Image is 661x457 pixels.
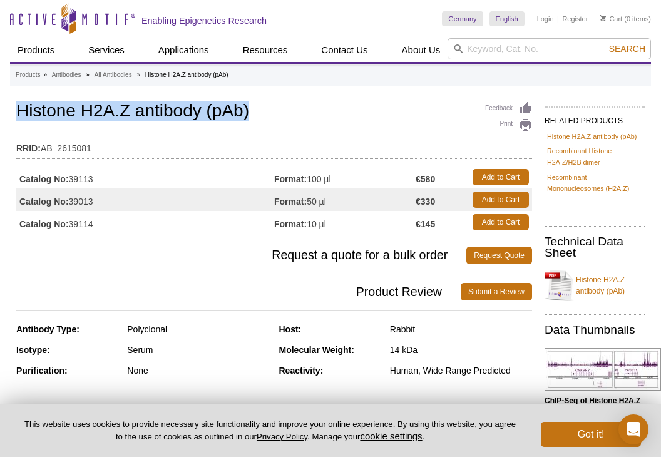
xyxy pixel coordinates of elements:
a: Recombinant Histone H2A.Z/H2B dimer [547,145,642,168]
a: Histone H2A.Z antibody (pAb) [547,131,637,142]
a: Add to Cart [473,169,529,185]
strong: Catalog No: [19,173,69,185]
button: cookie settings [360,431,422,441]
td: 39114 [16,211,274,234]
strong: Format: [274,196,307,207]
span: Product Review [16,283,461,300]
p: (Click image to enlarge and see details.) [545,395,645,440]
a: Print [485,118,532,132]
a: Cart [600,14,622,23]
a: English [489,11,525,26]
a: Add to Cart [473,192,529,208]
a: Histone H2A.Z antibody (pAb) [545,267,645,304]
a: Antibodies [52,69,81,81]
strong: Molecular Weight: [279,345,354,355]
li: | [557,11,559,26]
a: About Us [394,38,448,62]
li: » [136,71,140,78]
a: All Antibodies [95,69,132,81]
a: Register [562,14,588,23]
div: Polyclonal [127,324,269,335]
h2: Data Thumbnails [545,324,645,336]
div: Open Intercom Messenger [618,414,648,444]
td: AB_2615081 [16,135,532,155]
a: Submit a Review [461,283,532,300]
span: Request a quote for a bulk order [16,247,466,264]
strong: Format: [274,218,307,230]
a: Contact Us [314,38,375,62]
td: 39013 [16,188,274,211]
input: Keyword, Cat. No. [448,38,651,59]
a: Login [537,14,554,23]
li: Histone H2A.Z antibody (pAb) [145,71,228,78]
img: Histone H2A.Z antibody (pAb) tested by ChIP-Seq. [545,348,661,391]
strong: Reactivity: [279,366,324,376]
a: Germany [442,11,483,26]
td: 39113 [16,166,274,188]
strong: Antibody Type: [16,324,79,334]
div: 14 kDa [390,344,532,356]
img: Your Cart [600,15,606,21]
span: Search [609,44,645,54]
b: ChIP-Seq of Histone H2A.Z pAb. [545,396,640,416]
a: Applications [151,38,217,62]
a: Request Quote [466,247,532,264]
a: Services [81,38,132,62]
h2: Technical Data Sheet [545,236,645,259]
li: (0 items) [600,11,651,26]
td: 10 µl [274,211,416,234]
strong: Catalog No: [19,196,69,207]
a: Feedback [485,101,532,115]
h2: RELATED PRODUCTS [545,106,645,129]
a: Privacy Policy [257,432,307,441]
div: Serum [127,344,269,356]
li: » [43,71,47,78]
button: Got it! [541,422,641,447]
div: Rabbit [390,324,532,335]
strong: Format: [274,173,307,185]
h2: Enabling Epigenetics Research [141,15,267,26]
strong: Host: [279,324,302,334]
a: Products [16,69,40,81]
a: Recombinant Mononucleosomes (H2A.Z) [547,172,642,194]
a: Resources [235,38,295,62]
button: Search [605,43,649,54]
li: » [86,71,90,78]
strong: Purification: [16,366,68,376]
p: This website uses cookies to provide necessary site functionality and improve your online experie... [20,419,520,443]
strong: €145 [416,218,435,230]
div: None [127,365,269,376]
strong: €580 [416,173,435,185]
td: 50 µl [274,188,416,211]
strong: €330 [416,196,435,207]
a: Products [10,38,62,62]
a: Add to Cart [473,214,529,230]
h1: Histone H2A.Z antibody (pAb) [16,101,532,123]
strong: Catalog No: [19,218,69,230]
strong: Isotype: [16,345,50,355]
td: 100 µl [274,166,416,188]
strong: RRID: [16,143,41,154]
div: Human, Wide Range Predicted [390,365,532,376]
